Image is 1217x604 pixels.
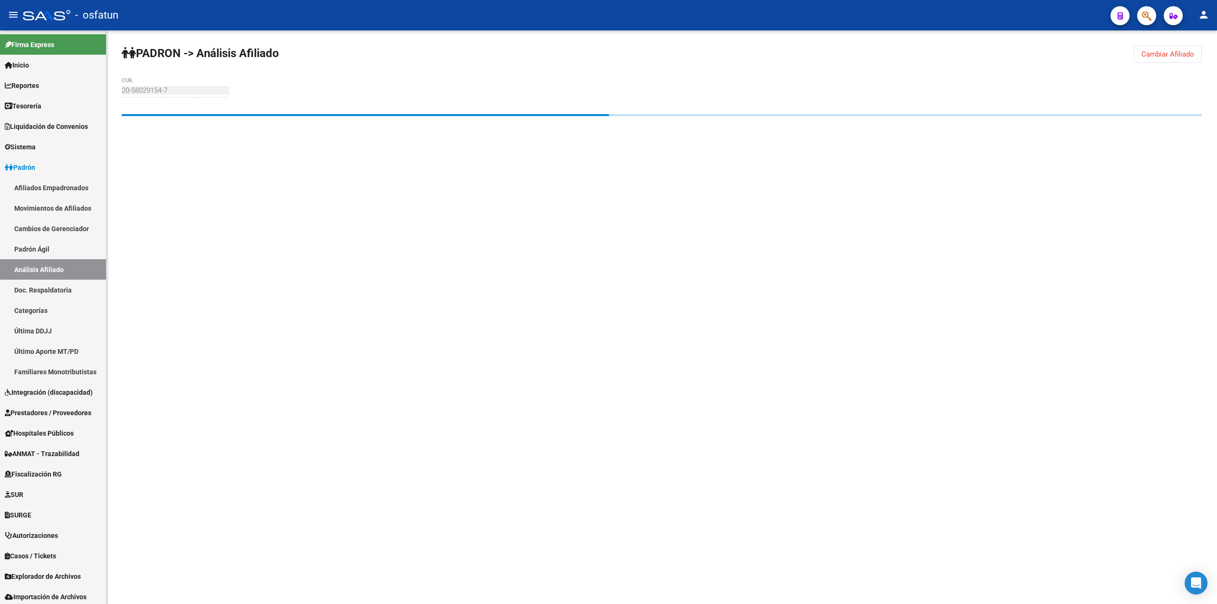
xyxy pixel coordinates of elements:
span: Inicio [5,60,29,70]
span: Prestadores / Proveedores [5,408,91,418]
span: SURGE [5,510,31,520]
strong: PADRON -> Análisis Afiliado [122,47,279,60]
span: Hospitales Públicos [5,428,74,438]
span: Cambiar Afiliado [1141,50,1194,58]
div: Open Intercom Messenger [1185,572,1207,594]
span: - osfatun [75,5,118,26]
span: ANMAT - Trazabilidad [5,448,79,459]
span: Firma Express [5,39,54,50]
span: SUR [5,489,23,500]
span: Tesorería [5,101,41,111]
mat-icon: menu [8,9,19,20]
span: Padrón [5,162,35,173]
button: Cambiar Afiliado [1134,46,1202,63]
span: Reportes [5,80,39,91]
mat-icon: person [1198,9,1209,20]
span: Importación de Archivos [5,592,87,602]
span: Autorizaciones [5,530,58,541]
span: Fiscalización RG [5,469,62,479]
span: Sistema [5,142,36,152]
span: Integración (discapacidad) [5,387,93,398]
span: Explorador de Archivos [5,571,81,582]
span: Casos / Tickets [5,551,56,561]
span: Liquidación de Convenios [5,121,88,132]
